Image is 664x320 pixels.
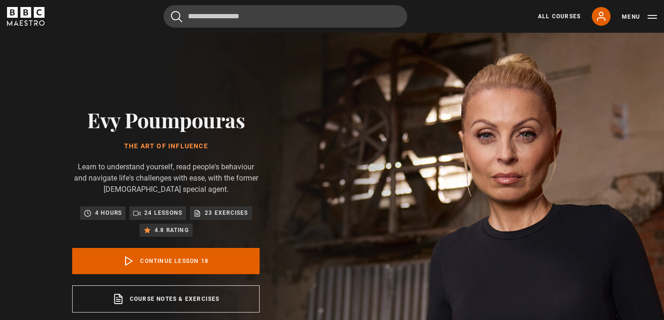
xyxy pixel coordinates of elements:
[164,5,407,28] input: Search
[72,143,260,150] h1: The Art of Influence
[622,12,657,22] button: Toggle navigation
[205,208,248,218] p: 23 exercises
[72,285,260,313] a: Course notes & exercises
[95,208,122,218] p: 4 hours
[155,225,189,235] p: 4.8 rating
[7,7,45,26] svg: BBC Maestro
[72,248,260,274] a: Continue lesson 18
[538,12,581,21] a: All Courses
[171,11,182,22] button: Submit the search query
[144,208,182,218] p: 24 lessons
[72,161,260,195] p: Learn to understand yourself, read people's behaviour and navigate life's challenges with ease, w...
[72,108,260,131] h2: Evy Poumpouras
